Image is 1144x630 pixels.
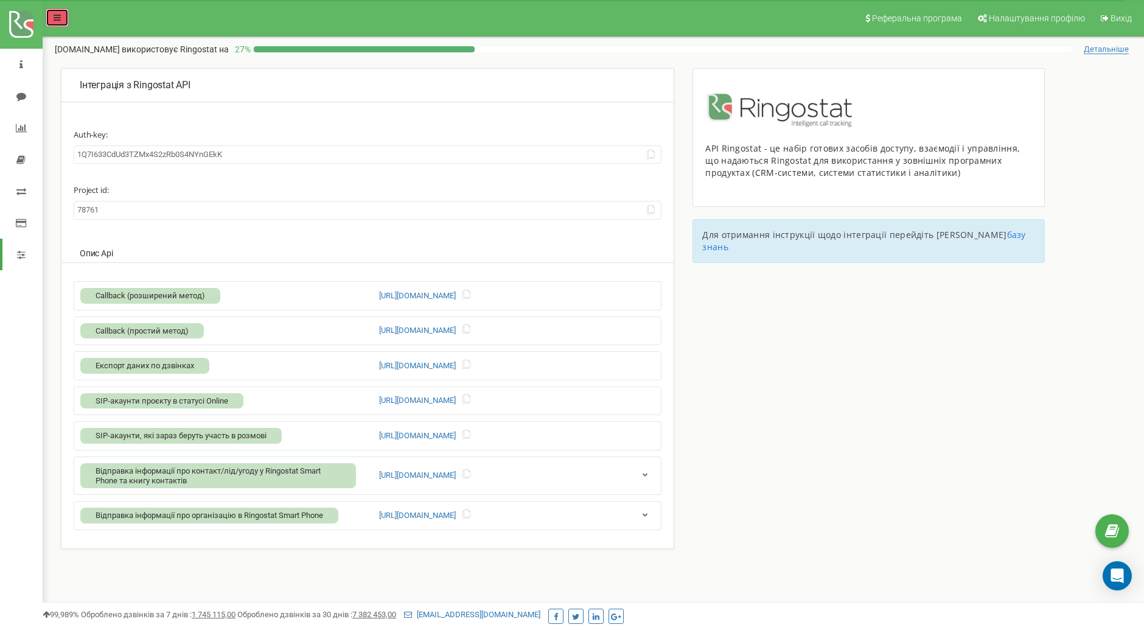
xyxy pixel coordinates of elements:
a: [URL][DOMAIN_NAME] [379,430,456,442]
p: Інтеграція з Ringostat API [80,79,655,93]
a: [URL][DOMAIN_NAME] [379,510,456,522]
span: Відправка інформації про організацію в Ringostat Smart Phone [96,511,323,520]
p: [DOMAIN_NAME] [55,43,229,55]
a: [URL][DOMAIN_NAME] [379,290,456,302]
span: Експорт даних по дзвінках [96,361,194,370]
span: Опис Api [80,248,113,258]
label: Project id: [74,176,661,198]
span: Налаштування профілю [989,13,1085,23]
a: [EMAIL_ADDRESS][DOMAIN_NAME] [404,610,540,619]
u: 1 745 115,00 [192,610,235,619]
span: Детальніше [1084,44,1129,54]
span: Відправка інформації про контакт/лід/угоду у Ringostat Smart Phone та книгу контактів [96,466,321,485]
u: 7 382 453,00 [352,610,396,619]
span: Реферальна програма [872,13,962,23]
div: API Ringostat - це набір готових засобів доступу, взаємодії і управління, що надаються Ringostat ... [705,142,1031,179]
img: ringostat logo [9,11,33,38]
p: 27 % [229,43,254,55]
a: [URL][DOMAIN_NAME] [379,325,456,337]
a: [URL][DOMAIN_NAME] [379,470,456,481]
span: Callback (простий метод) [96,326,189,335]
span: Callback (розширений метод) [96,291,205,300]
span: Оброблено дзвінків за 30 днів : [237,610,396,619]
img: image [705,93,859,127]
a: [URL][DOMAIN_NAME] [379,395,456,407]
a: базу знань [702,229,1025,253]
span: 99,989% [43,610,79,619]
span: Вихід [1111,13,1132,23]
a: [URL][DOMAIN_NAME] [379,360,456,372]
span: SIP-акаунти проєкту в статусі Online [96,396,228,405]
span: SIP-акаунти, які зараз беруть участь в розмові [96,431,267,440]
input: Для отримання auth-key натисніть на кнопку "Генерувати" [74,145,661,164]
label: Auth-key: [74,121,661,142]
p: Для отримання інструкції щодо інтеграції перейдіть [PERSON_NAME] [702,229,1034,253]
span: використовує Ringostat на [122,44,229,54]
div: Open Intercom Messenger [1103,561,1132,590]
span: Оброблено дзвінків за 7 днів : [81,610,235,619]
